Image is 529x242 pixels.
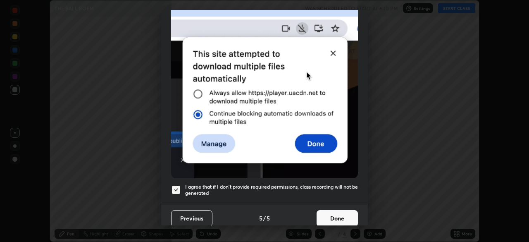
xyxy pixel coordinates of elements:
h5: I agree that if I don't provide required permissions, class recording will not be generated [185,184,358,196]
h4: 5 [267,214,270,223]
h4: / [263,214,266,223]
button: Done [317,210,358,227]
button: Previous [171,210,212,227]
h4: 5 [259,214,262,223]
